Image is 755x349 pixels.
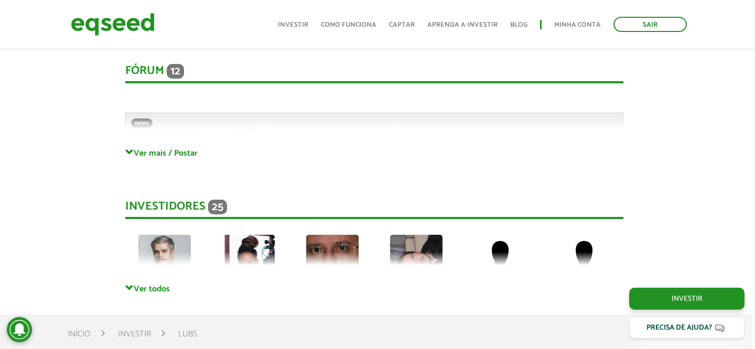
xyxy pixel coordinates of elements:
[125,148,623,158] a: Ver mais / Postar
[68,330,91,339] a: Início
[125,64,623,83] div: Fórum
[278,21,308,28] a: Investir
[208,200,227,214] span: 25
[389,21,415,28] a: Captar
[167,64,184,79] span: 12
[222,235,275,287] img: picture-90970-1668946421.jpg
[138,235,191,287] img: picture-123564-1758224931.png
[118,330,151,339] a: Investir
[474,235,526,287] img: default-user.png
[390,235,443,287] img: picture-127619-1750805258.jpg
[125,200,623,219] div: Investidores
[178,327,197,341] li: Lubs
[306,235,359,287] img: picture-39754-1478397420.jpg
[554,21,601,28] a: Minha conta
[71,10,155,38] img: EqSeed
[321,21,376,28] a: Como funciona
[427,21,498,28] a: Aprenda a investir
[558,235,610,287] img: default-user.png
[629,288,745,310] a: Investir
[613,17,687,32] a: Sair
[125,283,623,293] a: Ver todos
[510,21,527,28] a: Blog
